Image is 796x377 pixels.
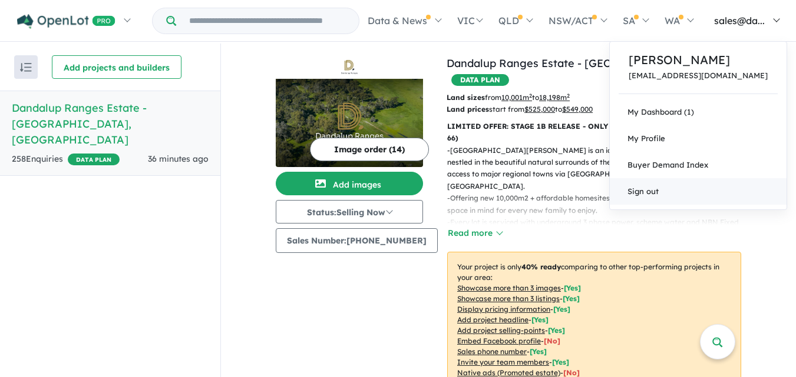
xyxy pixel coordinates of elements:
sup: 2 [529,92,532,99]
button: Add projects and builders [52,55,181,79]
u: Invite your team members [457,358,549,366]
p: - [GEOGRAPHIC_DATA][PERSON_NAME] is an idyllic, well-connected new community nestled in the beaut... [447,145,751,193]
span: to [555,105,593,114]
u: Showcase more than 3 listings [457,294,560,303]
span: My Profile [627,134,665,143]
input: Try estate name, suburb, builder or developer [179,8,356,34]
div: 258 Enquir ies [12,152,120,166]
a: [EMAIL_ADDRESS][DOMAIN_NAME] [629,71,768,80]
p: LIMITED OFFER: STAGE 1B RELEASE - ONLY 2 LOTS REMAINING (LOTS 49 & 66) [447,121,741,145]
b: Land prices [447,105,489,114]
a: [PERSON_NAME] [629,51,768,69]
u: Native ads (Promoted estate) [457,368,560,377]
u: Display pricing information [457,305,550,313]
u: $ 525,000 [524,105,555,114]
a: My Profile [610,125,787,152]
button: Read more [447,226,503,240]
span: 36 minutes ago [148,154,209,164]
u: Add project selling-points [457,326,545,335]
p: from [447,92,631,104]
span: [ Yes ] [548,326,565,335]
sup: 2 [567,92,570,99]
span: [ Yes ] [531,315,549,324]
u: 10,001 m [501,93,532,102]
p: - Every lot is serviced with underground 3 phase power, scheme water and NBN Fixed Wireless Inter... [447,216,751,241]
button: Add images [276,172,423,195]
button: Sales Number:[PHONE_NUMBER] [276,228,438,253]
p: start from [447,104,631,115]
p: - Offering new 10,000m2 + affordable homesites, Dandalup Ranges is being built with space in mind... [447,192,751,216]
button: Image order (14) [310,138,429,161]
img: sort.svg [20,63,32,72]
span: [ Yes ] [552,358,569,366]
b: 40 % ready [521,262,561,271]
h5: Dandalup Ranges Estate - [GEOGRAPHIC_DATA] , [GEOGRAPHIC_DATA] [12,100,209,148]
u: Add project headline [457,315,529,324]
u: Sales phone number [457,347,527,356]
span: DATA PLAN [68,154,120,165]
img: Dandalup Ranges Estate - North Dandalup [276,79,423,167]
span: DATA PLAN [451,74,509,86]
u: $ 549,000 [562,105,593,114]
a: Dandalup Ranges Estate - North Dandalup LogoDandalup Ranges Estate - North Dandalup [276,55,423,167]
span: [ No ] [544,336,560,345]
u: Showcase more than 3 images [457,283,561,292]
span: [No] [563,368,580,377]
u: Embed Facebook profile [457,336,541,345]
u: 18,198 m [539,93,570,102]
a: Sign out [610,178,787,205]
img: Openlot PRO Logo White [17,14,115,29]
img: Dandalup Ranges Estate - North Dandalup Logo [280,60,418,74]
span: sales@da... [714,15,765,26]
span: [ Yes ] [553,305,570,313]
span: to [532,93,570,102]
span: [ Yes ] [564,283,581,292]
span: [ Yes ] [530,347,547,356]
a: Dandalup Ranges Estate - [GEOGRAPHIC_DATA] [447,56,701,70]
span: [ Yes ] [563,294,580,303]
b: Land sizes [447,93,485,102]
a: My Dashboard (1) [610,99,787,125]
a: Buyer Demand Index [610,152,787,178]
button: Status:Selling Now [276,200,423,223]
